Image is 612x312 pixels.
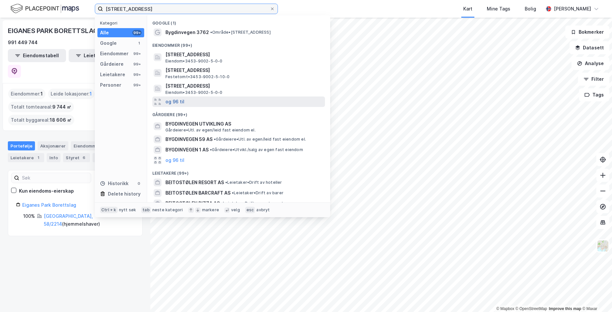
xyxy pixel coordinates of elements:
[221,201,223,206] span: •
[132,30,142,35] div: 99+
[165,98,184,106] button: og 96 til
[165,146,209,154] span: BYGDINVEGEN 1 AS
[100,71,125,78] div: Leietakere
[48,89,94,99] div: Leide lokasjoner :
[10,3,79,14] img: logo.f888ab2527a4732fd821a326f86c7f29.svg
[50,116,72,124] span: 18 606 ㎡
[63,153,90,162] div: Styret
[225,180,227,185] span: •
[100,207,118,213] div: Ctrl + k
[565,26,609,39] button: Bokmerker
[165,128,256,133] span: Gårdeiere • Utl. av egen/leid fast eiendom el.
[132,82,142,88] div: 99+
[147,107,330,119] div: Gårdeiere (99+)
[571,57,609,70] button: Analyse
[100,39,117,47] div: Google
[8,102,74,112] div: Totalt tomteareal :
[69,49,127,62] button: Leietakertabell
[165,74,229,79] span: Festetomt • 3453-9002-5-10-0
[165,156,184,164] button: og 96 til
[44,213,93,227] a: [GEOGRAPHIC_DATA], 58/2214
[8,89,45,99] div: Eiendommer :
[245,207,255,213] div: esc
[165,59,223,64] span: Eiendom • 3453-9002-5-0-0
[165,28,209,36] span: Bygdinvegen 3762
[19,173,91,183] input: Søk
[579,281,612,312] iframe: Chat Widget
[100,81,121,89] div: Personer
[221,201,288,206] span: Leietaker • Drift av restauranter
[232,190,234,195] span: •
[202,207,219,213] div: markere
[100,180,128,187] div: Historikk
[47,153,60,162] div: Info
[23,212,35,220] div: 100%
[214,137,306,142] span: Gårdeiere • Utl. av egen/leid fast eiendom el.
[210,30,271,35] span: Område • [STREET_ADDRESS]
[35,154,42,161] div: 1
[516,306,547,311] a: OpenStreetMap
[165,82,322,90] span: [STREET_ADDRESS]
[578,73,609,86] button: Filter
[147,15,330,27] div: Google (1)
[132,72,142,77] div: 99+
[147,165,330,177] div: Leietakere (99+)
[100,50,128,58] div: Eiendommer
[108,190,141,198] div: Delete history
[19,187,74,195] div: Kun eiendoms-eierskap
[8,141,35,150] div: Portefølje
[136,181,142,186] div: 0
[8,49,66,62] button: Eiendomstabell
[487,5,510,13] div: Mine Tags
[165,199,220,207] span: BEITOSTØLEN PIZZA AS
[165,120,322,128] span: BYGDINVEGEN UTVIKLING AS
[496,306,514,311] a: Mapbox
[22,202,76,208] a: Eiganes Park Borettslag
[231,207,240,213] div: velg
[100,60,124,68] div: Gårdeiere
[93,153,137,162] div: Transaksjoner
[225,180,282,185] span: Leietaker • Drift av hoteller
[44,212,134,228] div: ( hjemmelshaver )
[132,51,142,56] div: 99+
[165,51,322,59] span: [STREET_ADDRESS]
[214,137,216,142] span: •
[525,5,536,13] div: Bolig
[256,207,270,213] div: avbryt
[597,240,609,252] img: Z
[463,5,472,13] div: Kart
[38,141,68,150] div: Aksjonærer
[103,4,270,14] input: Søk på adresse, matrikkel, gårdeiere, leietakere eller personer
[210,147,212,152] span: •
[100,29,109,37] div: Alle
[119,207,136,213] div: nytt søk
[147,38,330,49] div: Eiendommer (99+)
[210,30,212,35] span: •
[52,103,71,111] span: 9 744 ㎡
[165,90,223,95] span: Eiendom • 3453-9002-5-0-0
[41,90,43,98] span: 1
[579,88,609,101] button: Tags
[549,306,581,311] a: Improve this map
[8,26,99,36] div: EIGANES PARK BORETTSLAG
[165,135,212,143] span: BYGDINVEGEN 59 AS
[165,189,230,197] span: BEITOSTØLEN BARCRAFT AS
[90,90,92,98] span: 1
[100,21,144,26] div: Kategori
[569,41,609,54] button: Datasett
[81,154,87,161] div: 6
[136,41,142,46] div: 1
[71,141,111,150] div: Eiendommer
[210,147,303,152] span: Gårdeiere • Utvikl./salg av egen fast eiendom
[232,190,283,196] span: Leietaker • Drift av barer
[141,207,151,213] div: tab
[8,39,38,46] div: 991 449 744
[8,153,44,162] div: Leietakere
[165,179,224,186] span: BEITOSTØLEN RESORT AS
[165,66,322,74] span: [STREET_ADDRESS]
[152,207,183,213] div: neste kategori
[554,5,591,13] div: [PERSON_NAME]
[132,61,142,67] div: 99+
[8,115,74,125] div: Totalt byggareal :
